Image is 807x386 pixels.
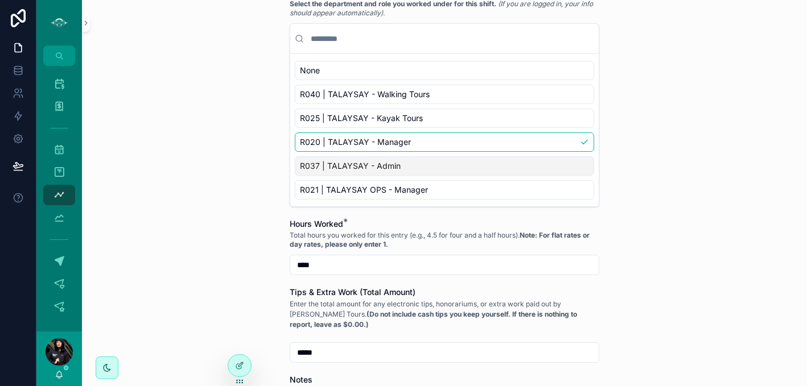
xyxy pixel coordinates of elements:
span: R025 | TALAYSAY - Kayak Tours [300,113,423,124]
div: None [295,61,594,80]
span: Notes [290,375,312,384]
span: Total hours you worked for this entry (e.g., 4.5 for four and a half hours). [290,231,599,249]
span: Hours Worked [290,219,343,229]
span: R021 | TALAYSAY OPS - Manager [300,184,428,196]
span: R040 | TALAYSAY - Walking Tours [300,89,430,100]
div: Suggestions [290,54,599,206]
strong: (Do not include cash tips you keep yourself. If there is nothing to report, leave as $0.00.) [290,310,577,329]
span: Tips & Extra Work (Total Amount) [290,287,415,297]
div: scrollable content [36,66,82,331]
strong: Note: For flat rates or day rates, please only enter 1. [290,231,590,248]
span: R037 | TALAYSAY - Admin [300,160,401,172]
p: Enter the total amount for any electronic tips, honorariums, or extra work paid out by [PERSON_NA... [290,299,599,330]
span: R020 | TALAYSAY - Manager [300,136,411,148]
img: App logo [50,14,68,32]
